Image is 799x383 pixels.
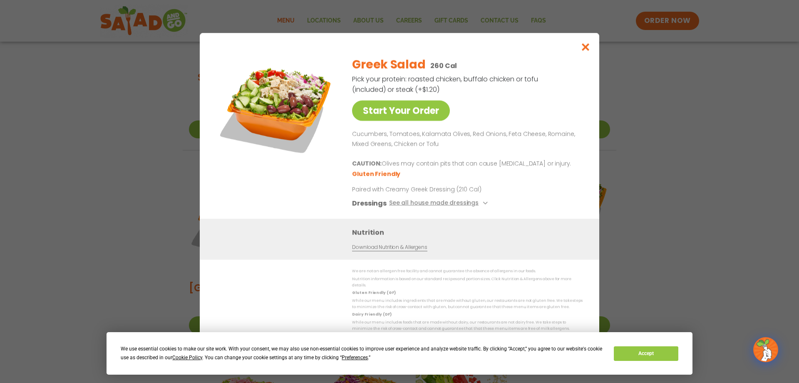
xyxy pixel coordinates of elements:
[342,355,368,360] span: Preferences
[614,346,678,361] button: Accept
[121,345,604,362] div: We use essential cookies to make our site work. With your consent, we may also use non-essential ...
[754,338,777,361] img: wpChatIcon
[389,198,490,209] button: See all house made dressings
[352,198,387,209] h3: Dressings
[352,276,583,289] p: Nutrition information is based on our standard recipes and portion sizes. Click Nutrition & Aller...
[352,244,427,252] a: Download Nutrition & Allergens
[352,290,395,295] strong: Gluten Friendly (GF)
[107,332,692,375] div: Cookie Consent Prompt
[352,185,506,194] p: Paired with Creamy Greek Dressing (210 Cal)
[172,355,202,360] span: Cookie Policy
[352,56,425,73] h2: Greek Salad
[352,312,391,317] strong: Dairy Friendly (DF)
[352,298,583,310] p: While our menu includes ingredients that are made without gluten, our restaurants are not gluten ...
[352,170,402,179] li: Gluten Friendly
[218,50,335,166] img: Featured product photo for Greek Salad
[352,100,450,121] a: Start Your Order
[572,33,599,61] button: Close modal
[430,60,457,71] p: 260 Cal
[352,228,587,238] h3: Nutrition
[352,74,539,95] p: Pick your protein: roasted chicken, buffalo chicken or tofu (included) or steak (+$1.20)
[352,268,583,275] p: We are not an allergen free facility and cannot guarantee the absence of allergens in our foods.
[352,159,579,169] p: Olives may contain pits that can cause [MEDICAL_DATA] or injury.
[352,160,382,168] b: CAUTION:
[352,319,583,332] p: While our menu includes foods that are made without dairy, our restaurants are not dairy free. We...
[352,129,579,149] p: Cucumbers, Tomatoes, Kalamata Olives, Red Onions, Feta Cheese, Romaine, Mixed Greens, Chicken or ...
